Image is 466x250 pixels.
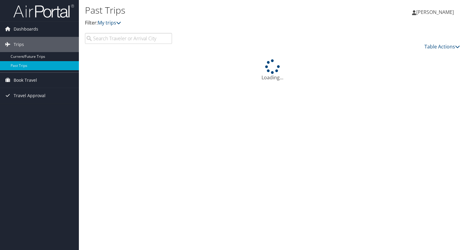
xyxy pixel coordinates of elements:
[424,43,460,50] a: Table Actions
[85,33,172,44] input: Search Traveler or Arrival City
[98,19,121,26] a: My trips
[85,4,335,17] h1: Past Trips
[13,4,74,18] img: airportal-logo.png
[416,9,454,15] span: [PERSON_NAME]
[85,19,335,27] p: Filter:
[14,21,38,37] span: Dashboards
[14,37,24,52] span: Trips
[412,3,460,21] a: [PERSON_NAME]
[85,59,460,81] div: Loading...
[14,73,37,88] span: Book Travel
[14,88,46,103] span: Travel Approval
